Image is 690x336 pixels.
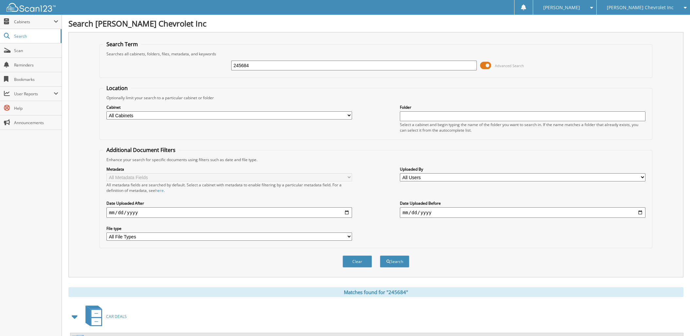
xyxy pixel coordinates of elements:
[103,95,649,101] div: Optionally limit your search to a particular cabinet or folder
[400,200,645,206] label: Date Uploaded Before
[400,104,645,110] label: Folder
[68,287,683,297] div: Matches found for "245684"
[400,207,645,218] input: end
[14,77,58,82] span: Bookmarks
[106,166,352,172] label: Metadata
[106,207,352,218] input: start
[82,304,127,329] a: CAR DEALS
[343,255,372,268] button: Clear
[103,51,649,57] div: Searches all cabinets, folders, files, metadata, and keywords
[495,63,524,68] span: Advanced Search
[400,122,645,133] div: Select a cabinet and begin typing the name of the folder you want to search in. If the name match...
[103,157,649,162] div: Enhance your search for specific documents using filters such as date and file type.
[14,33,57,39] span: Search
[14,120,58,125] span: Announcements
[14,62,58,68] span: Reminders
[543,6,580,9] span: [PERSON_NAME]
[14,91,54,97] span: User Reports
[103,146,179,154] legend: Additional Document Filters
[155,188,164,193] a: here
[14,48,58,53] span: Scan
[106,182,352,193] div: All metadata fields are searched by default. Select a cabinet with metadata to enable filtering b...
[106,226,352,231] label: File type
[607,6,674,9] span: [PERSON_NAME] Chevrolet Inc
[103,41,141,48] legend: Search Term
[7,3,56,12] img: scan123-logo-white.svg
[106,200,352,206] label: Date Uploaded After
[103,84,131,92] legend: Location
[14,19,54,25] span: Cabinets
[106,314,127,319] span: CAR DEALS
[106,104,352,110] label: Cabinet
[380,255,409,268] button: Search
[14,105,58,111] span: Help
[400,166,645,172] label: Uploaded By
[68,18,683,29] h1: Search [PERSON_NAME] Chevrolet Inc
